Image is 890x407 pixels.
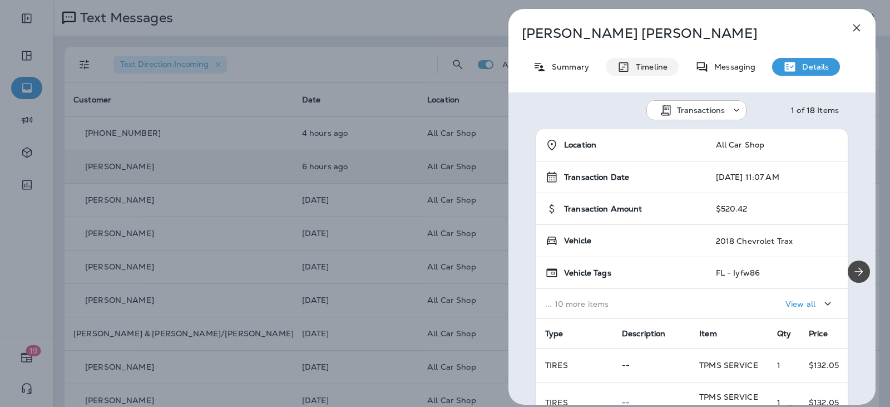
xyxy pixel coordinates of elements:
span: Vehicle [564,236,591,246]
span: Item [699,328,717,339]
span: Transaction Amount [564,204,642,214]
button: Next [848,261,870,283]
span: Vehicle Tags [564,268,611,278]
div: 1 of 18 Items [791,106,839,115]
p: FL - Iyfw86 [716,268,760,277]
p: Timeline [630,62,667,71]
span: 1 [777,360,780,370]
p: 2018 Chevrolet Trax [716,237,793,246]
p: -- [622,361,681,370]
span: Type [545,328,563,339]
span: TIRES [545,360,568,370]
span: Location [564,140,596,150]
td: $520.42 [707,193,848,225]
span: TPMS SERVICE [699,360,758,370]
p: -- [622,398,681,407]
td: All Car Shop [707,129,848,161]
p: Summary [546,62,589,71]
p: [PERSON_NAME] [PERSON_NAME] [522,26,825,41]
span: Price [809,328,828,339]
p: $132.05 [809,361,839,370]
p: View all [785,300,815,308]
td: [DATE] 11:07 AM [707,161,848,193]
p: ... 10 more items [545,300,698,308]
p: Details [797,62,829,71]
button: View all [781,293,839,314]
span: Transaction Date [564,173,629,182]
p: $132.05 [809,398,839,407]
p: Messaging [709,62,755,71]
span: Description [622,328,666,339]
p: Transactions [677,106,725,115]
span: Qty [777,328,791,339]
